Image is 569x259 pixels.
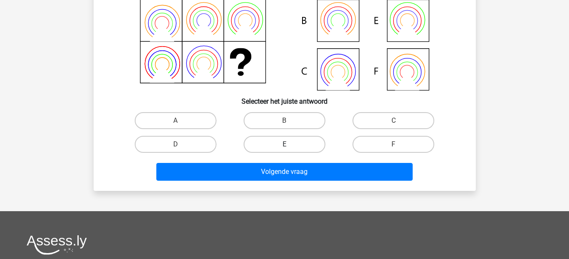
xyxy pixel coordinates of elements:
[353,112,434,129] label: C
[107,91,462,105] h6: Selecteer het juiste antwoord
[353,136,434,153] label: F
[135,136,216,153] label: D
[135,112,216,129] label: A
[244,112,325,129] label: B
[27,235,87,255] img: Assessly logo
[156,163,413,181] button: Volgende vraag
[244,136,325,153] label: E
